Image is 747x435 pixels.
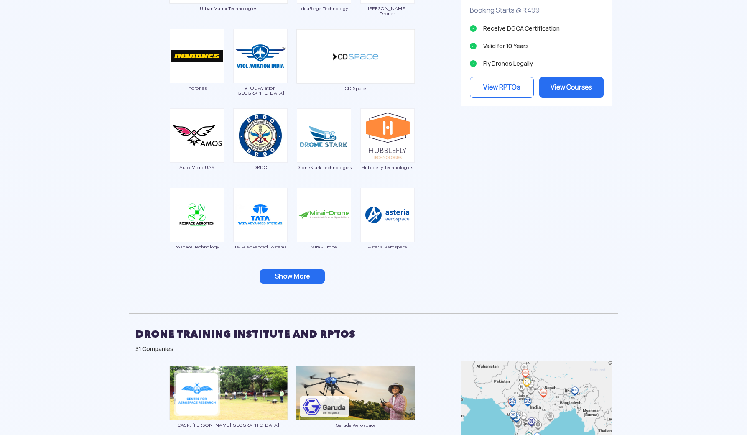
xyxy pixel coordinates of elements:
a: DRDO [233,131,288,170]
img: ic_rospace.png [170,188,224,242]
a: Rospace Technology [169,211,224,249]
img: ic_droneStark.png [297,108,351,163]
span: DroneStark Technologies [296,165,352,170]
img: ic_drdo.png [233,108,288,163]
span: IdeaForge Technology [296,6,352,11]
img: ic_mirai-drones.png [297,188,351,242]
img: ic_garudarpto_eco.png [296,366,415,420]
a: Mirai-Drone [296,211,352,249]
img: ic_cdspace_double.png [296,29,415,84]
span: Auto Micro UAS [169,165,224,170]
a: CD Space [296,52,415,91]
span: CD Space [296,86,415,91]
img: ic_hubblefly.png [360,108,415,163]
a: View Courses [539,77,604,98]
a: View RPTOs [470,77,534,98]
span: CASR, [PERSON_NAME][GEOGRAPHIC_DATA] [169,422,288,427]
a: CASR, [PERSON_NAME][GEOGRAPHIC_DATA] [169,389,288,428]
span: [PERSON_NAME] Drones [360,6,415,16]
span: DRDO [233,165,288,170]
a: VTOL Aviation [GEOGRAPHIC_DATA] [233,52,288,95]
li: Receive DGCA Certification [470,23,604,34]
a: Auto Micro UAS [169,131,224,170]
span: Indrones [169,85,224,90]
span: Mirai-Drone [296,244,352,249]
img: ic_asteria.png [360,188,415,242]
span: Garuda Aerospace [296,422,415,427]
a: Hubblefly Technologies [360,131,415,170]
span: UrbanMatrix Technologies [169,6,288,11]
div: 31 Companies [135,345,612,353]
h2: DRONE TRAINING INSTITUTE AND RPTOS [135,324,612,345]
span: TATA Advanced Systems [233,244,288,249]
button: Show More [260,269,325,284]
img: ic_indrones.png [170,29,224,83]
img: ic_tata.png [233,188,288,242]
a: TATA Advanced Systems [233,211,288,249]
li: Valid for 10 Years [470,40,604,52]
img: ic_annauniversity_block.png [169,366,288,420]
a: DroneStark Technologies [296,131,352,170]
img: ic_vtolaviation.png [233,29,288,83]
a: Indrones [169,52,224,90]
a: Garuda Aerospace [296,389,415,427]
span: Hubblefly Technologies [360,165,415,170]
a: Asteria Aerospace [360,211,415,249]
p: Booking Starts @ ₹499 [470,5,604,16]
span: Asteria Aerospace [360,244,415,249]
li: Fly Drones Legally [470,58,604,69]
img: ic_automicro.png [170,108,224,163]
span: Rospace Technology [169,244,224,249]
span: VTOL Aviation [GEOGRAPHIC_DATA] [233,85,288,95]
